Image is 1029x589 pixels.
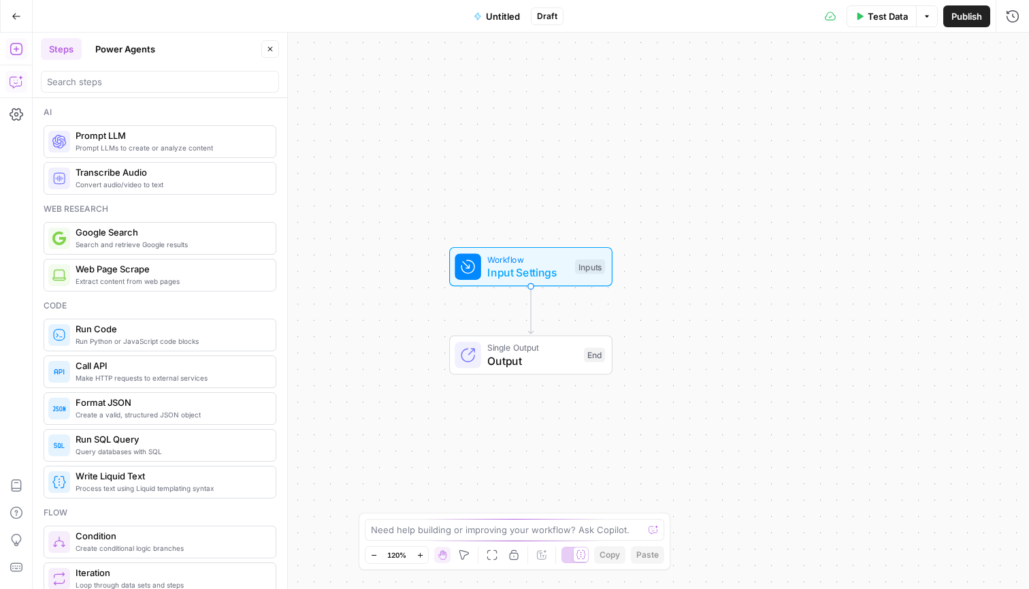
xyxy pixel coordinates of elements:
[600,549,620,561] span: Copy
[487,353,577,369] span: Output
[76,129,265,142] span: Prompt LLM
[76,262,265,276] span: Web Page Scrape
[76,566,265,579] span: Iteration
[44,106,276,118] div: Ai
[76,543,265,554] span: Create conditional logic branches
[487,264,568,281] span: Input Settings
[584,348,605,363] div: End
[44,203,276,215] div: Web research
[537,10,557,22] span: Draft
[404,247,657,287] div: WorkflowInput SettingsInputs
[528,287,533,334] g: Edge from start to end
[487,253,568,266] span: Workflow
[76,239,265,250] span: Search and retrieve Google results
[76,322,265,336] span: Run Code
[76,225,265,239] span: Google Search
[631,546,664,564] button: Paste
[76,432,265,446] span: Run SQL Query
[76,409,265,420] span: Create a valid, structured JSON object
[41,38,82,60] button: Steps
[76,372,265,383] span: Make HTTP requests to external services
[868,10,908,23] span: Test Data
[76,179,265,190] span: Convert audio/video to text
[76,276,265,287] span: Extract content from web pages
[404,336,657,375] div: Single OutputOutputEnd
[951,10,982,23] span: Publish
[44,300,276,312] div: Code
[47,75,273,89] input: Search steps
[76,336,265,347] span: Run Python or JavaScript code blocks
[636,549,659,561] span: Paste
[76,396,265,409] span: Format JSON
[465,5,528,27] button: Untitled
[387,550,406,560] span: 120%
[594,546,625,564] button: Copy
[487,341,577,354] span: Single Output
[44,507,276,519] div: Flow
[76,142,265,153] span: Prompt LLMs to create or analyze content
[943,5,990,27] button: Publish
[847,5,916,27] button: Test Data
[76,469,265,483] span: Write Liquid Text
[486,10,520,23] span: Untitled
[76,529,265,543] span: Condition
[76,446,265,457] span: Query databases with SQL
[76,483,265,494] span: Process text using Liquid templating syntax
[76,165,265,179] span: Transcribe Audio
[575,259,605,274] div: Inputs
[76,359,265,372] span: Call API
[87,38,163,60] button: Power Agents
